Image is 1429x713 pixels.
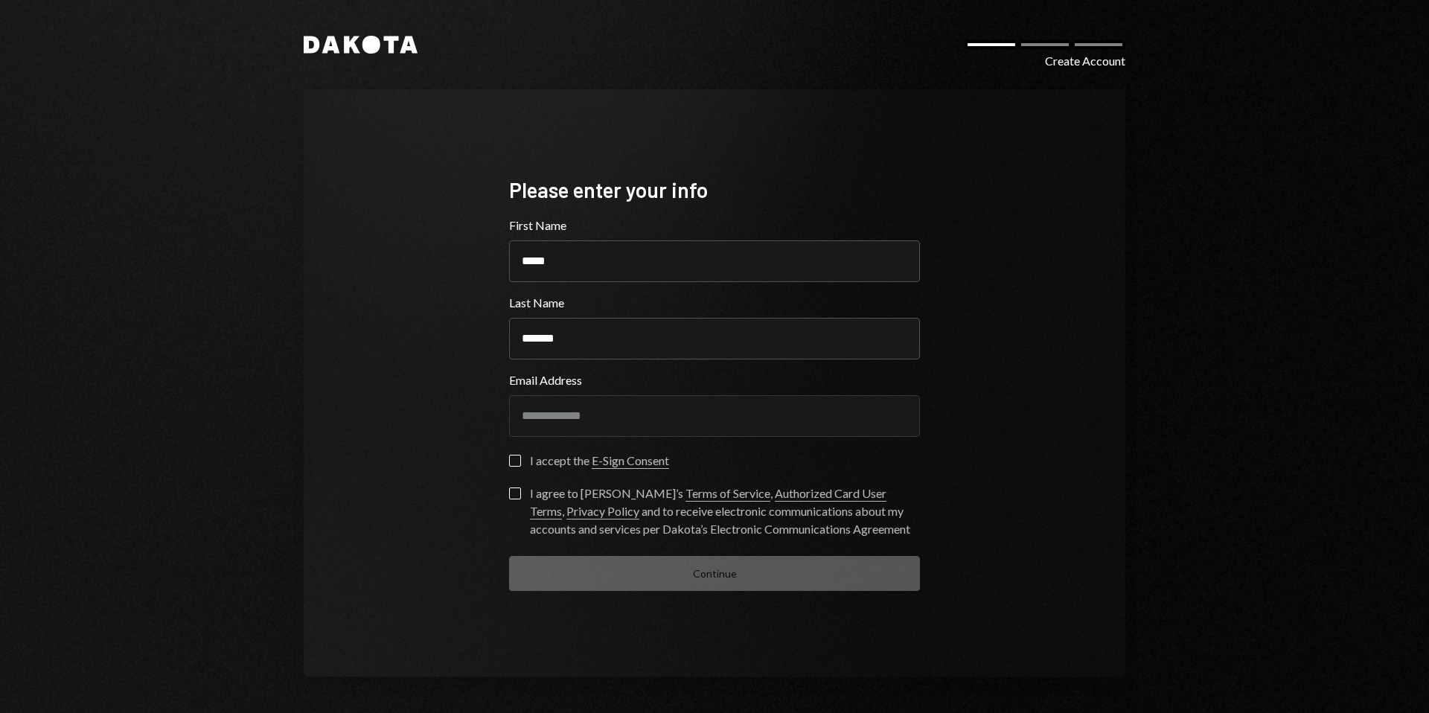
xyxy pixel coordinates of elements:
a: Authorized Card User Terms [530,486,886,519]
div: Create Account [1045,52,1125,70]
label: Last Name [509,294,920,312]
div: I agree to [PERSON_NAME]’s , , and to receive electronic communications about my accounts and ser... [530,485,920,538]
label: Email Address [509,371,920,389]
div: I accept the [530,452,669,470]
button: I accept the E-Sign Consent [509,455,521,467]
a: E-Sign Consent [592,453,669,469]
button: I agree to [PERSON_NAME]’s Terms of Service, Authorized Card User Terms, Privacy Policy and to re... [509,487,521,499]
a: Terms of Service [685,486,770,502]
label: First Name [509,217,920,234]
div: Please enter your info [509,176,920,205]
a: Privacy Policy [566,504,639,519]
